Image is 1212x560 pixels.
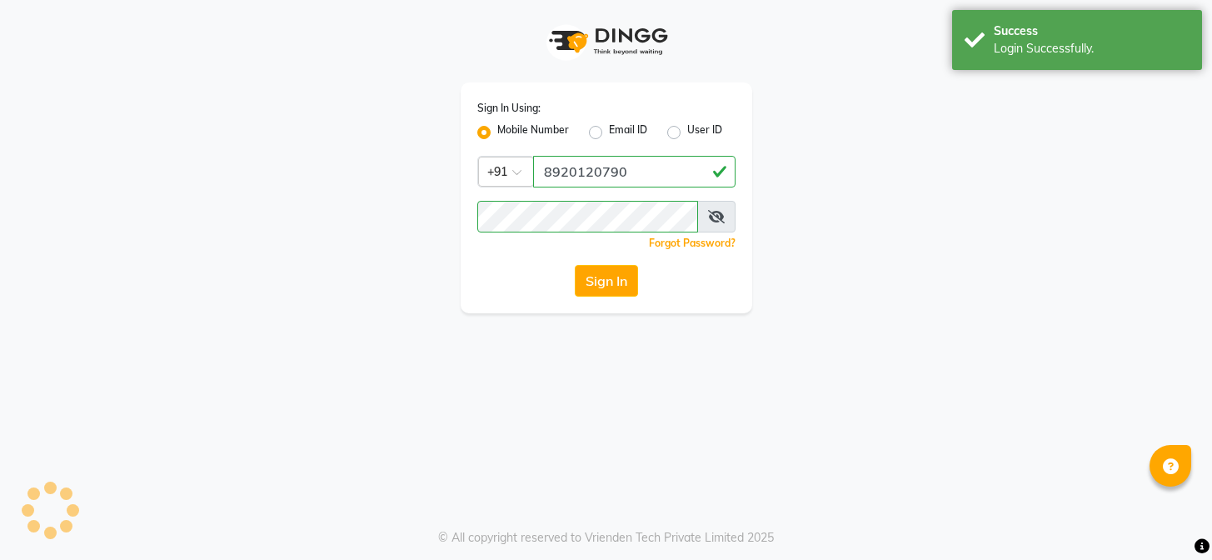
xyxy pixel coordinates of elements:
[994,22,1190,40] div: Success
[477,101,541,116] label: Sign In Using:
[497,122,569,142] label: Mobile Number
[575,265,638,297] button: Sign In
[687,122,722,142] label: User ID
[477,201,698,232] input: Username
[540,17,673,66] img: logo1.svg
[649,237,736,249] a: Forgot Password?
[1142,493,1195,543] iframe: chat widget
[609,122,647,142] label: Email ID
[533,156,736,187] input: Username
[994,40,1190,57] div: Login Successfully.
